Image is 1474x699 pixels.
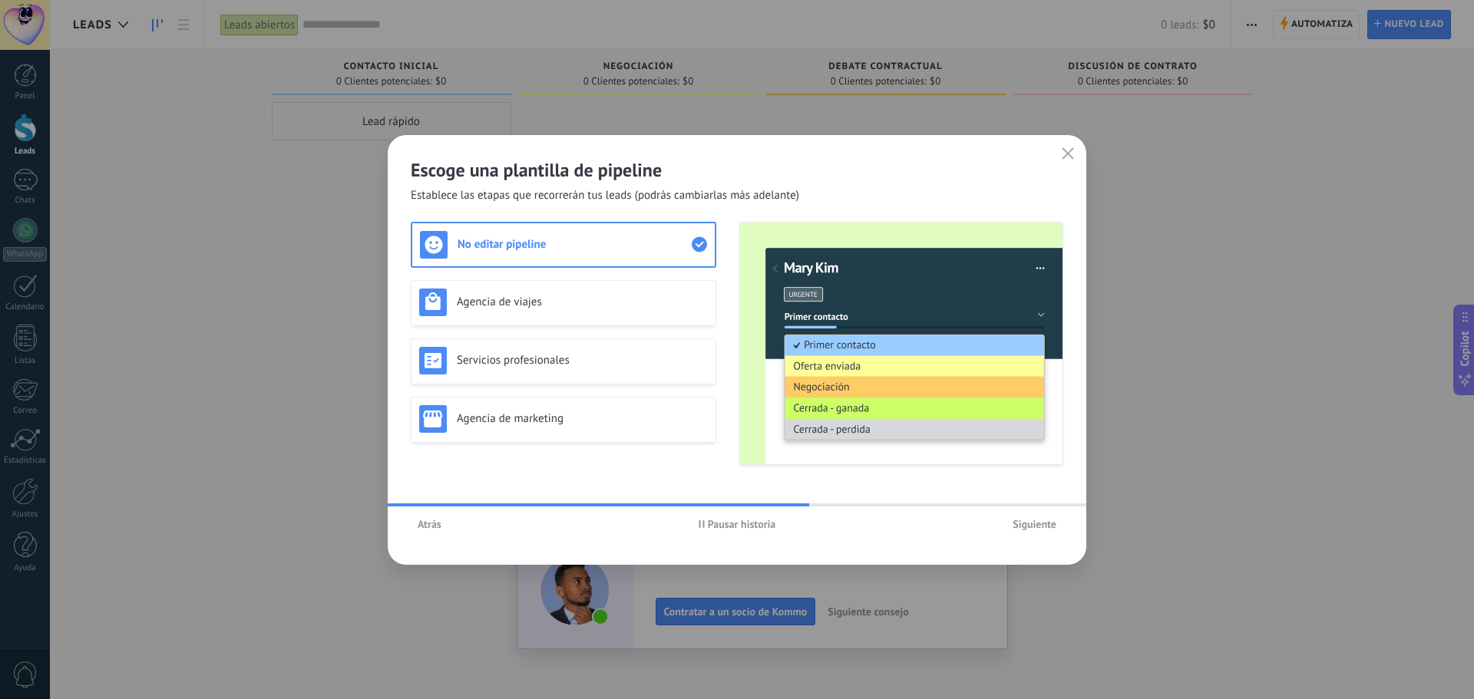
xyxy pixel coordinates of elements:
[692,513,783,536] button: Pausar historia
[458,237,692,252] h3: No editar pipeline
[708,519,776,529] span: Pausar historia
[1006,513,1063,536] button: Siguiente
[418,519,441,529] span: Atrás
[411,158,1063,182] h2: Escoge una plantilla de pipeline
[457,353,708,368] h3: Servicios profesionales
[457,295,708,309] h3: Agencia de viajes
[1013,519,1056,529] span: Siguiente
[411,188,799,203] span: Establece las etapas que recorrerán tus leads (podrás cambiarlas más adelante)
[411,513,448,536] button: Atrás
[457,411,708,426] h3: Agencia de marketing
